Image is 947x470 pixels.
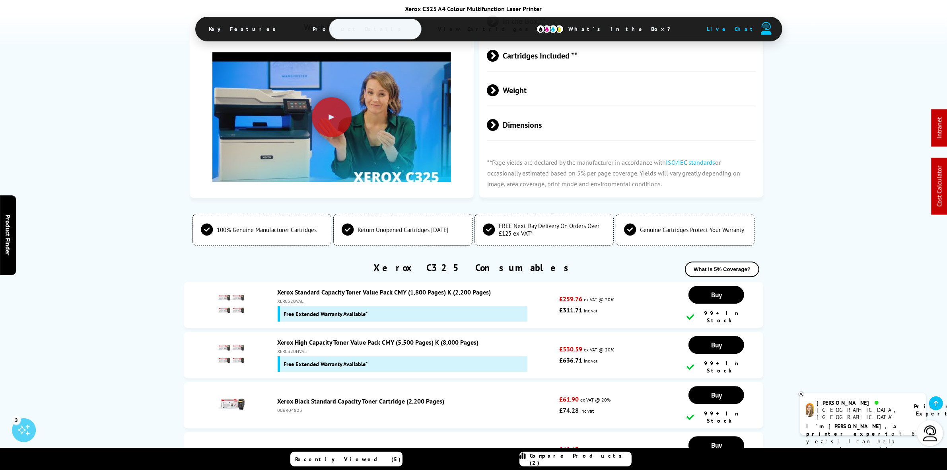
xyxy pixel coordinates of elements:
[711,441,722,450] span: Buy
[559,406,579,414] strong: £74.28
[519,452,632,466] a: Compare Products (2)
[584,296,614,302] span: ex VAT @ 20%
[559,306,582,314] strong: £311.71
[922,425,938,441] img: user-headset-light.svg
[487,76,756,105] span: Weight
[580,447,611,453] span: ex VAT @ 20%
[817,399,904,406] div: [PERSON_NAME]
[584,308,597,314] span: inc vat
[559,356,582,364] strong: £636.71
[806,423,920,460] p: of 8 years! I can help you choose the right product
[557,20,690,39] span: What’s in the Box?
[711,390,722,400] span: Buy
[806,423,899,437] b: I'm [PERSON_NAME], a printer expert
[4,215,12,255] span: Product Finder
[761,22,772,35] img: user-headset-duotone.svg
[536,25,564,33] img: cmyk-icon.svg
[817,406,904,421] div: [GEOGRAPHIC_DATA], [GEOGRAPHIC_DATA]
[499,222,605,237] span: FREE Next Day Delivery On Orders Over £125 ex VAT*
[284,360,368,368] span: Free Extended Warranty Available*
[711,290,722,299] span: Buy
[559,295,582,303] strong: £259.76
[584,347,614,353] span: ex VAT @ 20%
[426,19,548,39] span: View Cartridges
[195,5,752,13] div: Xerox C325 A4 Colour Multifunction Laser Printer
[666,158,715,166] a: ISO/IEC standards
[686,360,747,374] div: 99+ In Stock
[212,39,451,218] img: Play
[197,20,292,39] span: Key Features
[301,20,418,39] span: Product Details
[711,340,722,349] span: Buy
[290,452,403,466] a: Recently Viewed (5)
[278,348,556,354] div: XERC320HVAL
[935,166,943,207] a: Cost Calculator
[707,25,756,33] span: Live Chat
[373,261,574,274] a: Xerox C325 Consumables
[580,397,611,403] span: ex VAT @ 20%
[278,298,556,304] div: XERC320VAL
[479,149,763,198] p: **Page yields are declared by the manufacturer in accordance with or occasionally estimated based...
[217,340,245,368] img: Xerox High Capacity Toner Value Pack CMY (5,500 Pages) K (8,000 Pages)
[296,456,401,463] span: Recently Viewed (5)
[358,226,449,234] span: Return Unopened Cartridges [DATE]
[217,441,245,468] img: Xerox Cyan Standard Capacity Toner Cartridge (1,800 Pages)
[806,403,814,417] img: amy-livechat.png
[530,452,631,466] span: Compare Products (2)
[278,397,445,405] a: Xerox Black Standard Capacity Toner Cartridge (2,200 Pages)
[686,410,747,424] div: 99+ In Stock
[487,110,756,140] span: Dimensions
[935,117,943,139] a: Intranet
[559,445,579,453] strong: £68.63
[640,226,744,234] span: Genuine Cartridges Protect Your Warranty
[278,338,479,346] a: Xerox High Capacity Toner Value Pack CMY (5,500 Pages) K (8,000 Pages)
[559,395,579,403] strong: £61.90
[278,407,556,413] div: 006R04823
[584,358,597,364] span: inc vat
[559,345,582,353] strong: £530.59
[217,390,245,418] img: Xerox Black Standard Capacity Toner Cartridge (2,200 Pages)
[487,41,756,71] span: Cartridges Included **
[685,261,759,277] button: What is 5% Coverage?
[278,288,491,296] a: Xerox Standard Capacity Toner Value Pack CMY (1,800 Pages) K (2,200 Pages)
[12,415,21,424] div: 3
[217,226,317,234] span: 100% Genuine Manufacturer Cartridges
[580,408,594,414] span: inc vat
[217,290,245,318] img: Xerox Standard Capacity Toner Value Pack CMY (1,800 Pages) K (2,200 Pages)
[686,310,747,324] div: 99+ In Stock
[284,310,368,318] span: Free Extended Warranty Available*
